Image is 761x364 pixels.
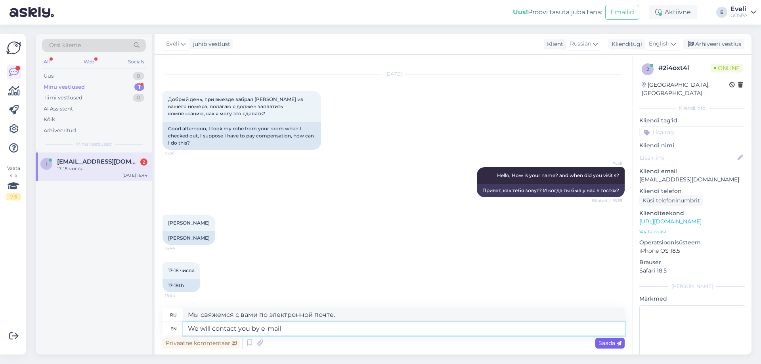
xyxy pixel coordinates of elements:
[639,218,702,225] a: [URL][DOMAIN_NAME]
[593,161,622,167] span: Eveli
[82,57,96,67] div: Web
[716,7,727,18] div: E
[605,5,639,20] button: Emailid
[183,322,625,335] textarea: We will contact you by e-mail
[170,322,177,335] div: en
[165,293,195,299] span: 16:44
[649,5,697,19] div: Aktiivne
[57,165,147,172] div: 17-18 числа
[639,295,745,303] p: Märkmed
[639,247,745,255] p: iPhone OS 18.5
[44,116,55,124] div: Kõik
[639,187,745,195] p: Kliendi telefon
[163,279,200,292] div: 17-18th
[57,158,140,165] span: iljabaikovs278@gmail.com
[165,150,195,156] span: 16:30
[44,83,85,91] div: Minu vestlused
[170,308,177,322] div: ru
[163,71,625,78] div: [DATE]
[544,40,563,48] div: Klient
[133,72,144,80] div: 0
[6,165,21,200] div: Vaata siia
[639,167,745,175] p: Kliendi email
[42,57,51,67] div: All
[163,122,321,150] div: Good afternoon, I took my robe from your room when I checked out, I suppose I have to pay compens...
[639,283,745,290] div: [PERSON_NAME]
[183,308,625,322] textarea: Мы свяжемся с вами по электронной почте.
[6,40,21,55] img: Askly Logo
[730,6,756,19] a: EveliGOSPA
[639,195,703,206] div: Küsi telefoninumbrit
[76,141,112,148] span: Minu vestlused
[639,126,745,138] input: Lisa tag
[639,116,745,125] p: Kliendi tag'id
[140,158,147,166] div: 2
[730,12,748,19] div: GOSPA
[646,66,649,72] span: 2
[639,267,745,275] p: Safari 18.5
[49,41,81,50] span: Otsi kliente
[639,258,745,267] p: Brauser
[639,141,745,150] p: Kliendi nimi
[513,8,528,16] b: Uus!
[163,231,215,245] div: [PERSON_NAME]
[598,339,621,347] span: Saada
[730,6,748,12] div: Eveli
[168,220,210,226] span: [PERSON_NAME]
[608,40,642,48] div: Klienditugi
[190,40,230,48] div: juhib vestlust
[168,267,195,273] span: 17-18 числа
[639,105,745,112] div: Kliendi info
[166,40,179,48] span: Eveli
[163,338,240,349] div: Privaatne kommentaar
[168,96,304,116] span: Добрый день, при выезде забрал [PERSON_NAME] из вашего номера, полагаю я должен заплатить компенс...
[642,81,729,97] div: [GEOGRAPHIC_DATA], [GEOGRAPHIC_DATA]
[46,161,47,167] span: i
[44,105,73,113] div: AI Assistent
[592,198,622,204] span: Nähtud ✓ 16:39
[6,193,21,200] div: 1 / 3
[165,245,195,251] span: 16:44
[44,127,76,135] div: Arhiveeritud
[658,63,711,73] div: # 2i4oxt4l
[640,153,736,162] input: Lisa nimi
[570,40,591,48] span: Russian
[639,175,745,184] p: [EMAIL_ADDRESS][DOMAIN_NAME]
[122,172,147,178] div: [DATE] 16:44
[639,228,745,235] p: Vaata edasi ...
[134,83,144,91] div: 1
[649,40,669,48] span: English
[513,8,602,17] div: Proovi tasuta juba täna:
[711,64,743,72] span: Online
[639,238,745,247] p: Operatsioonisüsteem
[44,94,82,102] div: Tiimi vestlused
[133,94,144,102] div: 0
[126,57,146,67] div: Socials
[639,209,745,217] p: Klienditeekond
[497,172,619,178] span: Hello, How is your name? and when did you visit s?
[683,39,744,50] div: Arhiveeri vestlus
[477,184,625,197] div: Привет, как тебя зовут? И когда ты был у нас в гостях?
[44,72,54,80] div: Uus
